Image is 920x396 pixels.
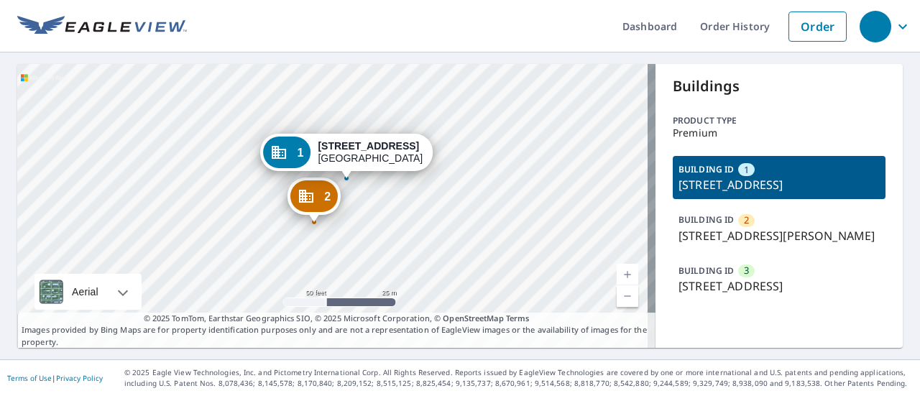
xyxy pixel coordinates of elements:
a: Current Level 19, Zoom In [617,264,638,285]
a: OpenStreetMap [443,313,503,323]
p: [STREET_ADDRESS] [678,176,880,193]
a: Terms of Use [7,373,52,383]
div: Aerial [34,274,142,310]
p: [STREET_ADDRESS][PERSON_NAME] [678,227,880,244]
p: Buildings [673,75,885,97]
span: © 2025 TomTom, Earthstar Geographics SIO, © 2025 Microsoft Corporation, © [144,313,530,325]
strong: [STREET_ADDRESS] [318,140,419,152]
span: 1 [297,147,303,158]
span: 1 [744,163,749,177]
p: Images provided by Bing Maps are for property identification purposes only and are not a represen... [17,313,655,349]
p: | [7,374,103,382]
a: Terms [506,313,530,323]
p: [STREET_ADDRESS] [678,277,880,295]
a: Privacy Policy [56,373,103,383]
a: Order [788,11,847,42]
img: EV Logo [17,16,187,37]
span: 3 [744,264,749,277]
p: BUILDING ID [678,264,734,277]
div: Aerial [68,274,103,310]
a: Current Level 19, Zoom Out [617,285,638,307]
p: Premium [673,127,885,139]
p: © 2025 Eagle View Technologies, Inc. and Pictometry International Corp. All Rights Reserved. Repo... [124,367,913,389]
span: 2 [744,213,749,227]
p: BUILDING ID [678,163,734,175]
p: BUILDING ID [678,213,734,226]
div: [GEOGRAPHIC_DATA] [318,140,423,165]
span: 2 [324,191,331,202]
div: Dropped pin, building 2, Commercial property, 2105 Foy St New Orleans, LA 70122 [287,178,341,222]
p: Product type [673,114,885,127]
div: Dropped pin, building 1, Commercial property, 3049 Gentilly Blvd New Orleans, LA 70122 [260,134,433,178]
